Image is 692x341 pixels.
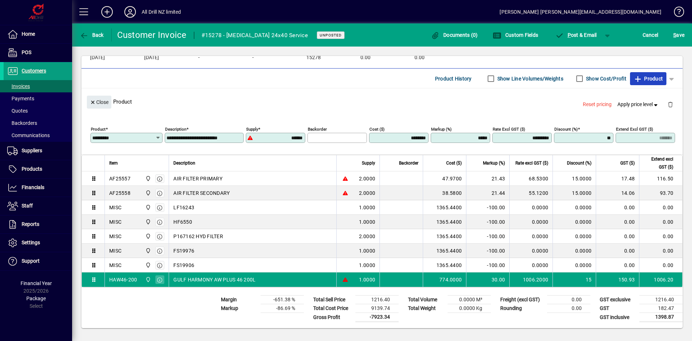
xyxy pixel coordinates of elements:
a: Backorders [4,117,72,129]
td: -86.69 % [261,304,304,313]
label: Show Line Volumes/Weights [496,75,563,82]
label: Show Cost/Profit [585,75,626,82]
span: Quotes [7,108,28,114]
td: 0.0000 [553,200,596,215]
span: FS19976 [173,247,194,254]
mat-label: Extend excl GST ($) [616,127,653,132]
a: Quotes [4,105,72,117]
td: -100.00 [466,229,509,244]
td: 0.00 [639,244,682,258]
span: Customers [22,68,46,74]
a: Financials [4,179,72,197]
span: S [673,32,676,38]
td: -100.00 [466,258,509,272]
div: MISC [109,233,121,240]
span: Staff [22,203,33,209]
td: 0.00 [639,258,682,272]
div: 0.0000 [514,247,548,254]
td: 116.50 [639,171,682,186]
div: MISC [109,247,121,254]
span: FS19906 [173,262,194,269]
span: LF16243 [173,204,194,211]
span: P167162 HYD FILTER [173,233,223,240]
span: Backorder [399,159,418,167]
button: Cancel [641,29,660,41]
div: 1006.2000 [514,276,548,283]
app-page-header-button: Delete [662,101,679,108]
td: 21.44 [466,186,509,200]
a: Staff [4,197,72,215]
span: Cancel [643,29,658,41]
div: HAW46-200 [109,276,137,283]
td: 38.5800 [423,186,466,200]
span: Rate excl GST ($) [515,159,548,167]
span: Markup (%) [483,159,505,167]
div: Customer Invoice [117,29,187,41]
span: 15278 [306,55,321,61]
td: 0.0000 M³ [448,296,491,304]
mat-label: Backorder [308,127,327,132]
td: 1365.4400 [423,215,466,229]
span: Financials [22,184,44,190]
td: 1398.87 [639,313,683,322]
button: Documents (0) [429,29,480,41]
div: #15278 - [MEDICAL_DATA] 24x40 Service [201,30,308,41]
span: P [568,32,571,38]
span: Documents (0) [431,32,478,38]
span: All Drill NZ Limited [143,189,152,197]
td: 0.0000 [553,229,596,244]
td: -100.00 [466,200,509,215]
td: 1216.40 [355,296,399,304]
span: Apply price level [617,101,659,108]
span: All Drill NZ Limited [143,218,152,226]
td: 0.00 [639,215,682,229]
td: 0.00 [639,229,682,244]
button: Post & Email [551,29,600,41]
span: 1.0000 [359,262,376,269]
td: 0.0000 Kg [448,304,491,313]
mat-label: Description [165,127,186,132]
td: 15.0000 [553,186,596,200]
td: 0.00 [596,244,639,258]
div: Product [81,88,683,115]
a: Communications [4,129,72,141]
span: All Drill NZ Limited [143,261,152,269]
span: [DATE] [144,55,159,61]
td: Total Weight [404,304,448,313]
span: GST ($) [620,159,635,167]
span: AIR FILTER SECONDARY [173,189,230,197]
mat-label: Discount (%) [554,127,578,132]
span: 2.0000 [359,189,376,197]
span: All Drill NZ Limited [143,232,152,240]
td: 0.0000 [553,244,596,258]
td: 0.0000 [553,215,596,229]
button: Apply price level [615,98,662,111]
td: Freight (excl GST) [497,296,547,304]
span: AIR FILTER PRIMARY [173,175,222,182]
td: 774.0000 [423,272,466,287]
mat-label: Supply [246,127,258,132]
td: 30.00 [466,272,509,287]
span: Item [109,159,118,167]
div: 0.0000 [514,204,548,211]
span: Invoices [7,83,30,89]
div: AF25557 [109,175,130,182]
mat-label: Rate excl GST ($) [493,127,525,132]
span: Description [173,159,195,167]
span: Package [26,296,46,301]
button: Reset pricing [580,98,615,111]
div: 0.0000 [514,218,548,226]
td: 0.00 [639,200,682,215]
mat-label: Markup (%) [431,127,452,132]
span: ost & Email [555,32,597,38]
button: Custom Fields [491,29,540,41]
td: 1006.20 [639,272,682,287]
mat-label: Product [91,127,106,132]
span: Close [90,96,108,108]
button: Product [630,72,666,85]
td: 150.93 [596,272,639,287]
span: Reset pricing [583,101,612,108]
span: Suppliers [22,148,42,153]
span: 2.0000 [359,233,376,240]
span: Product History [435,73,472,84]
